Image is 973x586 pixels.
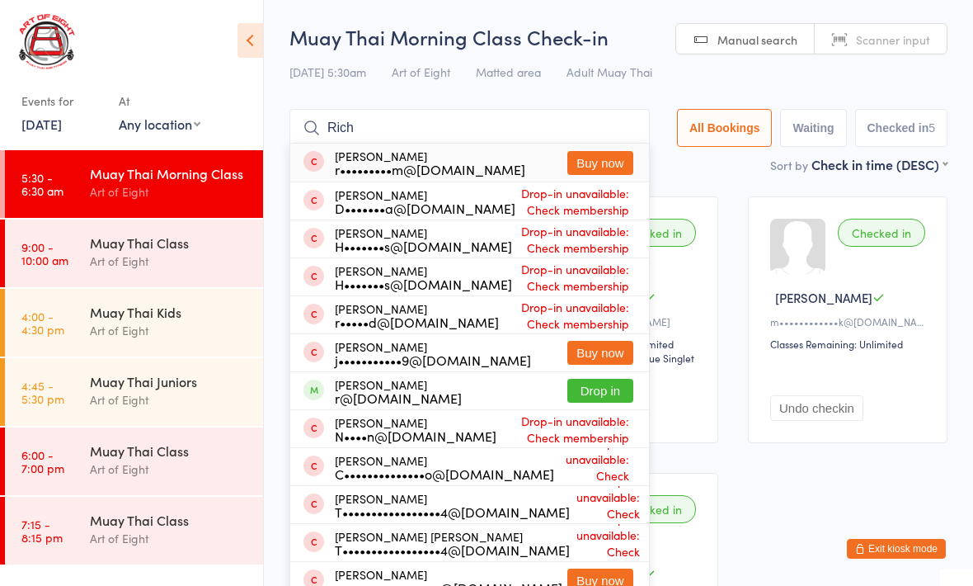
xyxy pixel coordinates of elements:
button: Buy now [567,341,633,365]
div: T•••••••••••••••••4@[DOMAIN_NAME] [335,543,570,556]
div: [PERSON_NAME] [335,264,512,291]
div: At [119,87,200,115]
div: Art of Eight [90,321,249,340]
time: 9:00 - 10:00 am [21,240,68,267]
span: Art of Eight [392,64,450,80]
div: Events for [21,87,102,115]
div: T•••••••••••••••••4@[DOMAIN_NAME] [335,505,570,518]
span: Drop-in unavailable: Check membership [570,506,644,580]
a: 7:15 -8:15 pmMuay Thai ClassArt of Eight [5,497,263,565]
div: Classes Remaining: Unlimited [770,337,930,351]
a: [DATE] [21,115,62,133]
div: [PERSON_NAME] [335,340,531,366]
a: 5:30 -6:30 amMuay Thai Morning ClassArt of Eight [5,150,263,218]
div: [PERSON_NAME] [PERSON_NAME] [335,530,570,556]
button: All Bookings [677,109,773,147]
div: [PERSON_NAME] [335,226,512,253]
span: Drop-in unavailable: Check membership [515,181,633,222]
div: Muay Thai Class [90,442,249,460]
span: Drop-in unavailable: Check membership [554,430,633,504]
div: [PERSON_NAME] [335,188,515,215]
div: j•••••••••••9@[DOMAIN_NAME] [335,353,531,366]
div: [PERSON_NAME] [335,416,496,442]
a: 6:00 -7:00 pmMuay Thai ClassArt of Eight [5,428,263,495]
div: Art of Eight [90,182,249,201]
div: D•••••••a@[DOMAIN_NAME] [335,201,515,215]
a: 4:00 -4:30 pmMuay Thai KidsArt of Eight [5,289,263,357]
span: Scanner input [856,31,930,48]
button: Exit kiosk mode [847,539,946,559]
button: Buy now [567,151,633,175]
time: 6:00 - 7:00 pm [21,448,64,475]
div: Muay Thai Class [90,234,249,252]
div: Muay Thai Juniors [90,372,249,390]
div: r•••••d@[DOMAIN_NAME] [335,315,499,328]
div: Checked in [838,219,925,247]
span: Drop-in unavailable: Check membership [499,295,633,336]
div: [PERSON_NAME] [335,302,499,328]
label: Sort by [770,157,808,173]
span: Matted area [476,64,541,80]
span: [DATE] 5:30am [289,64,366,80]
span: Manual search [717,31,797,48]
button: Undo checkin [770,395,863,421]
div: C••••••••••••••o@[DOMAIN_NAME] [335,467,554,480]
div: Art of Eight [90,390,249,409]
div: N••••n@[DOMAIN_NAME] [335,429,496,442]
div: Art of Eight [90,529,249,548]
span: [PERSON_NAME] [775,289,872,306]
span: Drop-in unavailable: Check membership [496,409,633,450]
h2: Muay Thai Morning Class Check-in [289,23,947,50]
div: H•••••••s@[DOMAIN_NAME] [335,239,512,253]
span: Drop-in unavailable: Check membership [512,219,633,260]
time: 4:00 - 4:30 pm [21,310,64,336]
div: Art of Eight [90,460,249,479]
img: Art of Eight [16,12,78,71]
div: [PERSON_NAME] [335,378,462,404]
div: Checked in [609,495,696,523]
div: Check in time (DESC) [811,155,947,173]
div: 5 [928,121,935,135]
span: Drop-in unavailable: Check membership [512,257,633,298]
div: [PERSON_NAME] [335,149,525,176]
div: [PERSON_NAME] [335,492,570,518]
div: Muay Thai Morning Class [90,164,249,182]
span: Adult Muay Thai [566,64,652,80]
div: m••••••••••••k@[DOMAIN_NAME] [770,314,930,328]
a: 4:45 -5:30 pmMuay Thai JuniorsArt of Eight [5,358,263,426]
div: r@[DOMAIN_NAME] [335,391,462,404]
div: H•••••••s@[DOMAIN_NAME] [335,277,512,291]
div: Art of Eight [90,252,249,271]
input: Search [289,109,650,147]
time: 7:15 - 8:15 pm [21,517,63,544]
div: Muay Thai Class [90,511,249,529]
div: Muay Thai Kids [90,303,249,321]
time: 4:45 - 5:30 pm [21,379,64,405]
span: Drop-in unavailable: Check membership [570,468,644,542]
button: Waiting [780,109,846,147]
button: Checked in5 [855,109,948,147]
time: 5:30 - 6:30 am [21,171,63,197]
div: Any location [119,115,200,133]
a: 9:00 -10:00 amMuay Thai ClassArt of Eight [5,220,263,287]
div: [PERSON_NAME] [335,454,554,480]
div: r•••••••••m@[DOMAIN_NAME] [335,163,525,176]
div: Checked in [609,219,696,247]
button: Drop in [567,379,633,403]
